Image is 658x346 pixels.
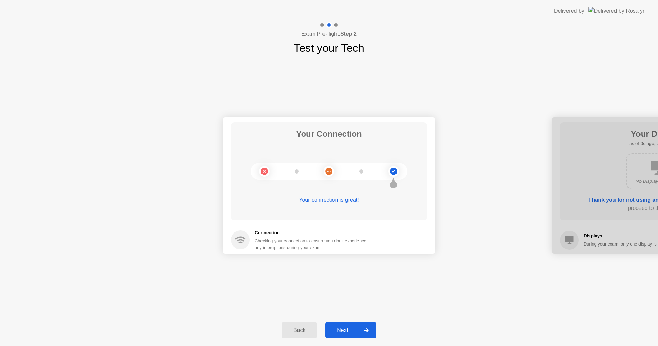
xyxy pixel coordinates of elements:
[294,40,364,56] h1: Test your Tech
[282,322,317,338] button: Back
[340,31,357,37] b: Step 2
[255,238,370,251] div: Checking your connection to ensure you don’t experience any interuptions during your exam
[327,327,358,333] div: Next
[325,322,376,338] button: Next
[284,327,315,333] div: Back
[554,7,584,15] div: Delivered by
[301,30,357,38] h4: Exam Pre-flight:
[296,128,362,140] h1: Your Connection
[255,229,370,236] h5: Connection
[588,7,646,15] img: Delivered by Rosalyn
[231,196,427,204] div: Your connection is great!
